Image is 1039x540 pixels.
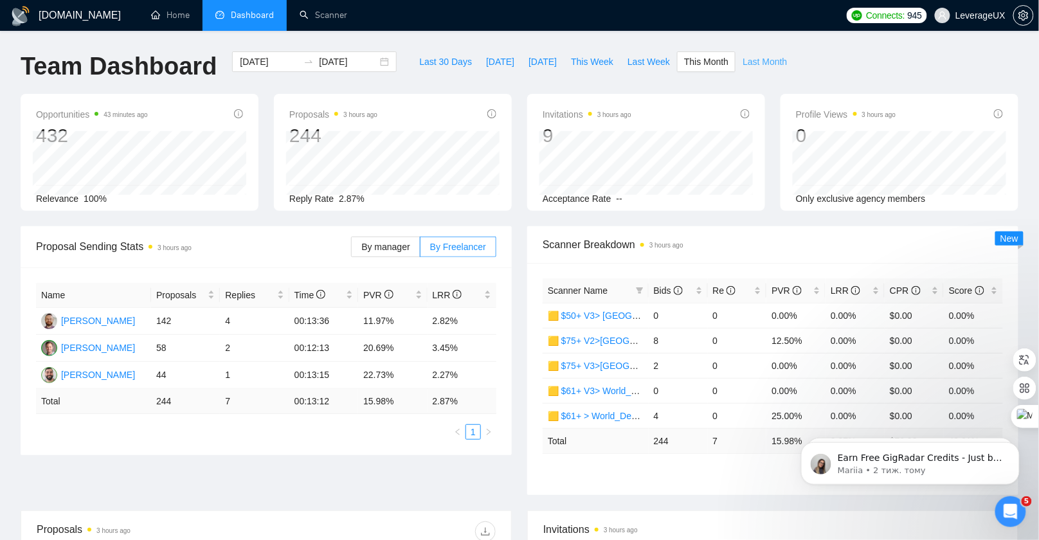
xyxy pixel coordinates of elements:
span: download [476,526,495,537]
input: Start date [240,55,298,69]
a: setting [1013,10,1034,21]
span: 5 [1022,496,1032,507]
span: Proposals [289,107,377,122]
td: Total [543,428,649,453]
td: 0 [708,353,767,378]
li: 1 [465,424,481,440]
span: Proposal Sending Stats [36,239,351,255]
div: 432 [36,123,148,148]
td: 0.00% [766,303,826,328]
th: Replies [220,283,289,308]
td: 4 [220,308,289,335]
span: PVR [363,290,393,300]
td: 25.00% [766,403,826,428]
button: Last Week [620,51,677,72]
td: 3.45% [428,335,496,362]
td: 0.00% [944,403,1003,428]
time: 3 hours ago [649,242,683,249]
li: Next Page [481,424,496,440]
td: 0.00% [826,353,885,378]
span: Acceptance Rate [543,194,611,204]
img: TV [41,340,57,356]
td: 0.00% [826,303,885,328]
div: [PERSON_NAME] [61,314,135,328]
time: 3 hours ago [597,111,631,118]
td: 0 [708,328,767,353]
td: Total [36,389,151,414]
time: 3 hours ago [158,244,192,251]
td: 11.97% [358,308,427,335]
span: Profile Views [796,107,896,122]
td: 0.00% [944,328,1003,353]
td: 142 [151,308,220,335]
a: 🟨 $75+ V3>[GEOGRAPHIC_DATA]+[GEOGRAPHIC_DATA] Only_Tony-UX/UI_General [548,361,902,371]
td: 7 [708,428,767,453]
img: RL [41,367,57,383]
li: Previous Page [450,424,465,440]
td: 2.87 % [428,389,496,414]
span: Scanner Breakdown [543,237,1003,253]
a: 🟨 $75+ V2>[GEOGRAPHIC_DATA]+[GEOGRAPHIC_DATA] Only_Tony-UX/UI_General [548,336,902,346]
span: 2.87% [339,194,365,204]
a: searchScanner [300,10,347,21]
time: 3 hours ago [604,526,638,534]
span: By Freelancer [430,242,486,252]
td: 2 [649,353,708,378]
th: Name [36,283,151,308]
span: Replies [225,288,274,302]
td: $0.00 [885,353,944,378]
td: 0.00% [766,353,826,378]
span: Re [713,285,736,296]
td: 12.50% [766,328,826,353]
span: Invitations [543,107,631,122]
span: info-circle [316,290,325,299]
td: 0.00% [944,353,1003,378]
time: 3 hours ago [96,527,131,534]
button: This Month [677,51,736,72]
span: New [1000,233,1018,244]
button: This Week [564,51,620,72]
span: This Week [571,55,613,69]
span: LRR [831,285,860,296]
div: [PERSON_NAME] [61,341,135,355]
span: LRR [433,290,462,300]
td: 244 [649,428,708,453]
iframe: Intercom notifications повідомлення [782,415,1039,505]
span: Last 30 Days [419,55,472,69]
span: Relevance [36,194,78,204]
span: This Month [684,55,728,69]
td: 0.00% [826,378,885,403]
div: [PERSON_NAME] [61,368,135,382]
td: 8 [649,328,708,353]
td: 20.69% [358,335,427,362]
td: 4 [649,403,708,428]
td: 0 [649,378,708,403]
time: 43 minutes ago [104,111,147,118]
span: to [303,57,314,67]
span: Opportunities [36,107,148,122]
span: info-circle [727,286,736,295]
td: 15.98 % [766,428,826,453]
span: 100% [84,194,107,204]
button: Last Month [736,51,794,72]
span: Dashboard [231,10,274,21]
span: info-circle [234,109,243,118]
td: 0.00% [826,403,885,428]
img: logo [10,6,31,26]
img: AK [41,313,57,329]
span: Invitations [543,521,1002,537]
a: RL[PERSON_NAME] [41,369,135,379]
div: 244 [289,123,377,148]
span: Reply Rate [289,194,334,204]
span: user [938,11,947,20]
a: AK[PERSON_NAME] [41,315,135,325]
span: left [454,428,462,436]
span: -- [617,194,622,204]
td: $0.00 [885,303,944,328]
span: [DATE] [529,55,557,69]
button: [DATE] [479,51,521,72]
